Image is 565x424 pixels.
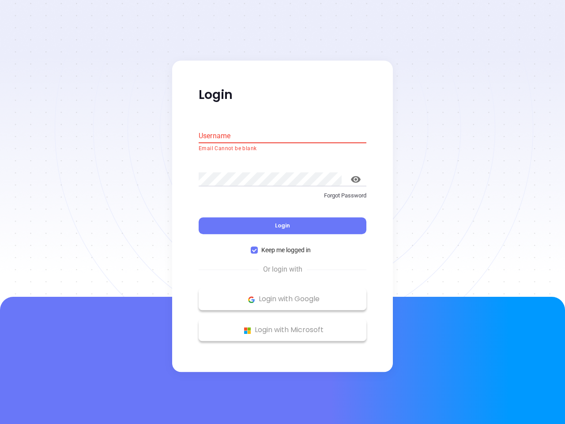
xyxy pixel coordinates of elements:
button: toggle password visibility [345,169,366,190]
img: Microsoft Logo [242,325,253,336]
span: Login [275,222,290,230]
a: Forgot Password [199,191,366,207]
button: Google Logo Login with Google [199,288,366,310]
p: Login [199,87,366,103]
img: Google Logo [246,294,257,305]
p: Login with Google [203,293,362,306]
p: Email Cannot be blank [199,144,366,153]
button: Microsoft Logo Login with Microsoft [199,319,366,341]
p: Forgot Password [199,191,366,200]
span: Or login with [259,265,307,275]
p: Login with Microsoft [203,324,362,337]
span: Keep me logged in [258,246,314,255]
button: Login [199,218,366,235]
